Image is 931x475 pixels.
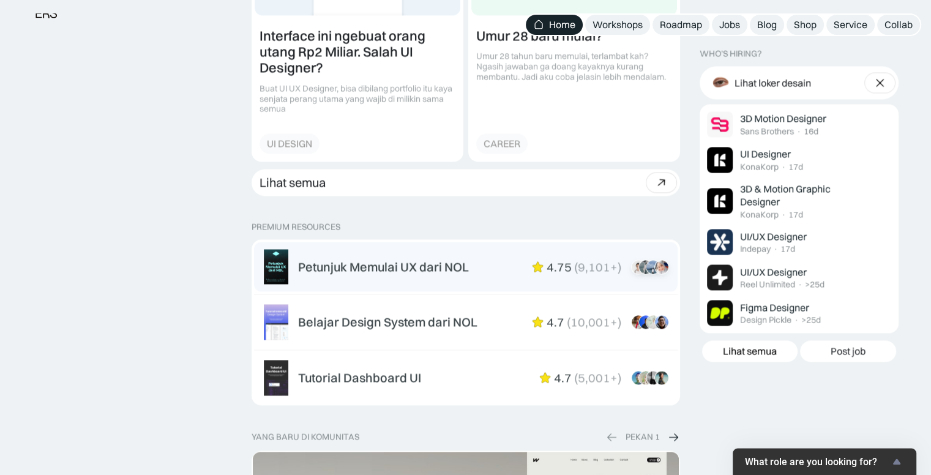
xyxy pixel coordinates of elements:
div: yang baru di komunitas [252,432,359,442]
div: Design Pickle [740,315,791,326]
div: Workshops [593,18,643,31]
a: Job Image3D & Motion Graphic DesignerKonaKorp·17d [702,178,896,225]
button: Show survey - What role are you looking for? [745,454,904,469]
div: Blog [757,18,777,31]
a: Job ImageFigma DesignerDesign Pickle·>25d [702,296,896,331]
a: Lihat semua [252,169,680,196]
div: Lihat semua [260,175,326,190]
div: Figma Designer [740,301,809,314]
div: Sans Brothers [740,127,794,137]
div: >25d [801,315,821,326]
div: Collab [884,18,913,31]
img: Job Image [707,301,733,326]
img: Job Image [707,265,733,291]
div: 9,101+ [578,260,618,274]
div: 5,001+ [578,370,618,385]
a: Workshops [585,15,650,35]
a: Blog [750,15,784,35]
a: Belajar Design System dari NOL4.7(10,001+) [254,297,678,347]
div: UI Designer [740,148,791,161]
div: 4.7 [547,315,564,329]
div: Roadmap [660,18,702,31]
div: 16d [804,127,818,137]
div: PEKAN 1 [626,432,660,442]
div: 4.7 [554,370,572,385]
div: ( [574,370,578,385]
a: Job ImageUI DesignerKonaKorp·17d [702,143,896,178]
span: What role are you looking for? [745,456,889,468]
a: Job Image3D Motion DesignerSans Brothers·16d [702,107,896,143]
div: 3D Motion Designer [740,113,826,125]
div: 4.75 [547,260,572,274]
div: · [781,209,786,220]
a: Job ImageUI/UX DesignerIndepay·17d [702,225,896,260]
a: Collab [877,15,920,35]
div: Home [549,18,575,31]
div: Reel Unlimited [740,280,795,290]
img: Job Image [707,230,733,255]
img: Job Image [707,189,733,214]
div: Lihat loker desain [735,77,811,89]
a: Post job [800,341,896,362]
a: Lihat semua [702,341,798,362]
p: PREMIUM RESOURCES [252,222,680,232]
div: 17d [788,209,803,220]
a: Roadmap [652,15,709,35]
div: Jobs [719,18,740,31]
div: Petunjuk Memulai UX dari NOL [298,260,469,274]
a: Service [826,15,875,35]
a: Home [526,15,583,35]
div: · [794,315,799,326]
div: >25d [805,280,824,290]
div: Belajar Design System dari NOL [298,315,477,329]
img: Job Image [707,148,733,173]
div: UI/UX Designer [740,230,807,243]
div: WHO’S HIRING? [700,49,761,59]
div: · [798,280,802,290]
a: Jobs [712,15,747,35]
div: 3D & Motion Graphic Designer [740,183,866,209]
div: UI/UX Designer [740,266,807,279]
div: · [781,162,786,173]
div: Shop [794,18,817,31]
div: ) [618,370,621,385]
div: Post job [831,345,866,358]
div: ) [618,260,621,274]
div: 17d [788,162,803,173]
div: 10,001+ [570,315,618,329]
a: Shop [787,15,824,35]
a: Job ImageUI/UX DesignerReel Unlimited·>25d [702,260,896,296]
div: KonaKorp [740,209,779,220]
div: Tutorial Dashboard UI [298,370,421,385]
div: · [796,127,801,137]
div: Lihat semua [723,345,777,358]
div: Service [834,18,867,31]
div: · [773,244,778,255]
div: KonaKorp [740,162,779,173]
a: Tutorial Dashboard UI4.7(5,001+) [254,353,678,403]
a: Petunjuk Memulai UX dari NOL4.75(9,101+) [254,242,678,292]
div: ) [618,315,621,329]
div: Indepay [740,244,771,255]
div: 17d [780,244,795,255]
div: ( [574,260,578,274]
div: ( [567,315,570,329]
img: Job Image [707,112,733,138]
